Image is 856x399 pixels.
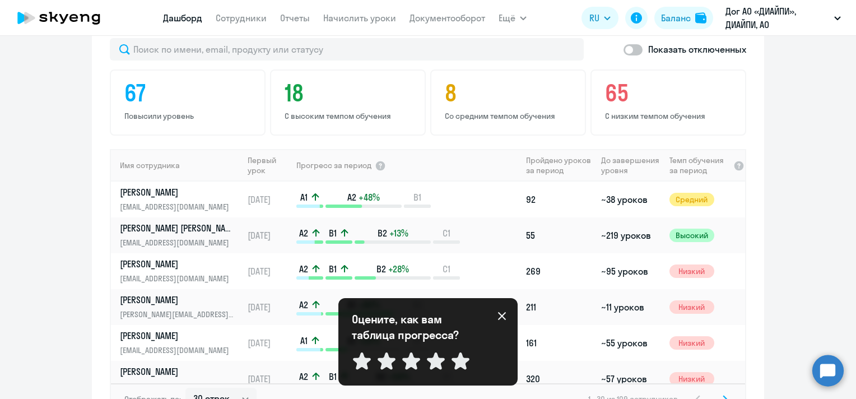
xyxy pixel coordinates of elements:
[120,258,235,270] p: [PERSON_NAME]
[499,11,515,25] span: Ещё
[443,263,450,275] span: C1
[581,7,618,29] button: RU
[120,294,243,321] a: [PERSON_NAME][PERSON_NAME][EMAIL_ADDRESS][DOMAIN_NAME]
[280,12,310,24] a: Отчеты
[243,217,295,253] td: [DATE]
[522,217,597,253] td: 55
[597,149,664,182] th: До завершения уровня
[378,227,387,239] span: B2
[120,365,243,392] a: [PERSON_NAME][EMAIL_ADDRESS][DOMAIN_NAME]
[120,222,235,234] p: [PERSON_NAME] [PERSON_NAME]
[296,160,371,170] span: Прогресс за период
[323,12,396,24] a: Начислить уроки
[243,149,295,182] th: Первый урок
[654,7,713,29] button: Балансbalance
[597,217,664,253] td: ~219 уроков
[648,43,746,56] p: Показать отключенных
[120,344,235,356] p: [EMAIL_ADDRESS][DOMAIN_NAME]
[120,380,235,392] p: [EMAIL_ADDRESS][DOMAIN_NAME]
[720,4,846,31] button: Дог АО «ДИАЙПИ», ДИАЙПИ, АО
[669,193,714,206] span: Средний
[120,222,243,249] a: [PERSON_NAME] [PERSON_NAME][EMAIL_ADDRESS][DOMAIN_NAME]
[329,227,337,239] span: B1
[216,12,267,24] a: Сотрудники
[120,258,243,285] a: [PERSON_NAME][EMAIL_ADDRESS][DOMAIN_NAME]
[120,272,235,285] p: [EMAIL_ADDRESS][DOMAIN_NAME]
[669,300,714,314] span: Низкий
[299,299,308,311] span: A2
[300,191,308,203] span: A1
[669,155,730,175] span: Темп обучения за период
[388,263,409,275] span: +28%
[410,12,485,24] a: Документооборот
[329,263,337,275] span: B1
[669,336,714,350] span: Низкий
[445,80,575,106] h4: 8
[522,182,597,217] td: 92
[120,236,235,249] p: [EMAIL_ADDRESS][DOMAIN_NAME]
[299,370,308,383] span: A2
[695,12,706,24] img: balance
[499,7,527,29] button: Ещё
[376,263,386,275] span: B2
[120,308,235,321] p: [PERSON_NAME][EMAIL_ADDRESS][DOMAIN_NAME]
[347,191,356,203] span: A2
[285,80,415,106] h4: 18
[285,111,415,121] p: С высоким темпом обучения
[522,253,597,289] td: 269
[661,11,691,25] div: Баланс
[299,263,308,275] span: A2
[329,370,337,383] span: B1
[120,330,243,356] a: [PERSON_NAME][EMAIL_ADDRESS][DOMAIN_NAME]
[243,361,295,397] td: [DATE]
[597,182,664,217] td: ~38 уроков
[124,111,254,121] p: Повысили уровень
[111,149,243,182] th: Имя сотрудника
[597,289,664,325] td: ~11 уроков
[389,227,408,239] span: +13%
[522,325,597,361] td: 161
[413,191,421,203] span: B1
[597,325,664,361] td: ~55 уроков
[243,182,295,217] td: [DATE]
[163,12,202,24] a: Дашборд
[669,229,714,242] span: Высокий
[243,289,295,325] td: [DATE]
[522,289,597,325] td: 211
[120,201,235,213] p: [EMAIL_ADDRESS][DOMAIN_NAME]
[110,38,584,61] input: Поиск по имени, email, продукту или статусу
[120,365,235,378] p: [PERSON_NAME]
[589,11,599,25] span: RU
[725,4,830,31] p: Дог АО «ДИАЙПИ», ДИАЙПИ, АО
[605,111,735,121] p: С низким темпом обучения
[124,80,254,106] h4: 67
[243,325,295,361] td: [DATE]
[669,265,714,278] span: Низкий
[300,335,308,347] span: A1
[120,186,235,198] p: [PERSON_NAME]
[522,149,597,182] th: Пройдено уроков за период
[299,227,308,239] span: A2
[669,372,714,386] span: Низкий
[352,312,475,343] p: Оцените, как вам таблица прогресса?
[597,361,664,397] td: ~57 уроков
[359,191,380,203] span: +48%
[522,361,597,397] td: 320
[120,330,235,342] p: [PERSON_NAME]
[120,186,243,213] a: [PERSON_NAME][EMAIL_ADDRESS][DOMAIN_NAME]
[120,294,235,306] p: [PERSON_NAME]
[243,253,295,289] td: [DATE]
[443,227,450,239] span: C1
[605,80,735,106] h4: 65
[445,111,575,121] p: Со средним темпом обучения
[597,253,664,289] td: ~95 уроков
